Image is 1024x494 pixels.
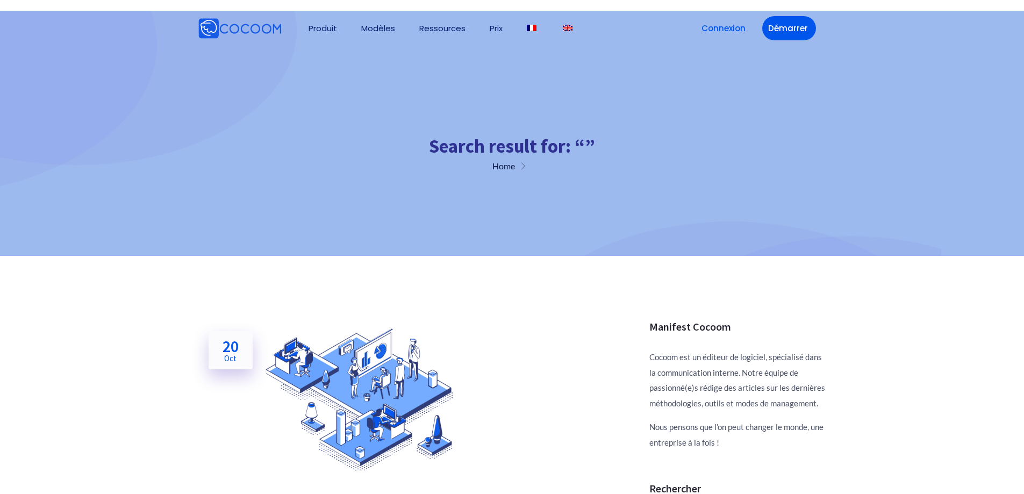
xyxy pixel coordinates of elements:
span: Oct [223,354,239,362]
p: Nous pensons que l’on peut changer le monde, une entreprise à la fois ! [649,419,827,450]
h2: 20 [223,338,239,362]
img: Français [527,25,536,31]
a: Prix [490,24,503,32]
a: Home [492,161,515,171]
p: Cocoom est un éditeur de logiciel, spécialisé dans la communication interne. Notre équipe de pass... [649,349,827,411]
a: Connexion [696,16,751,40]
img: Anglais [563,25,572,31]
a: Démarrer [762,16,816,40]
img: Cocoom [198,18,282,39]
a: Ressources [419,24,466,32]
a: Modèles [361,24,395,32]
h1: Search result for: “” [198,137,827,156]
a: Produit [309,24,337,32]
h3: Manifest Cocoom [649,320,827,333]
